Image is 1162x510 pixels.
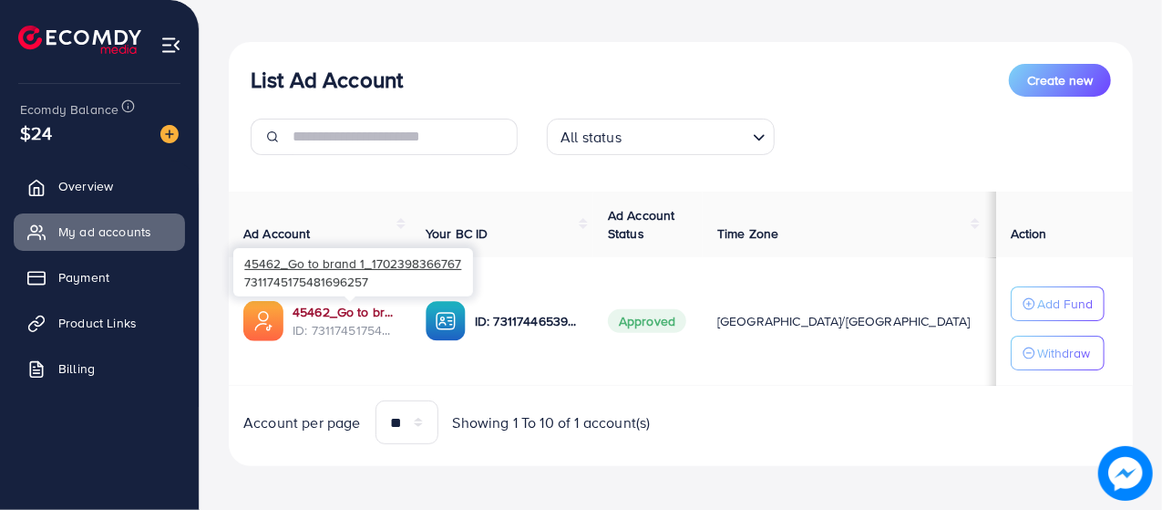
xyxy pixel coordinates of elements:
span: Ecomdy Balance [20,100,118,119]
span: My ad accounts [58,223,151,241]
p: ID: 7311744653974355970 [475,310,579,332]
span: Approved [608,309,686,333]
span: Product Links [58,314,137,332]
div: Search for option [547,119,775,155]
span: Time Zone [717,224,778,243]
span: Create new [1027,71,1093,89]
span: Ad Account [243,224,311,243]
button: Create new [1009,64,1111,97]
img: image [160,125,179,143]
span: ID: 7311745175481696257 [293,321,396,339]
a: Overview [14,168,185,204]
button: Add Fund [1011,286,1105,321]
h3: List Ad Account [251,67,403,93]
img: ic-ba-acc.ded83a64.svg [426,301,466,341]
span: Billing [58,359,95,378]
span: [GEOGRAPHIC_DATA]/[GEOGRAPHIC_DATA] [717,312,971,330]
span: Account per page [243,412,361,433]
span: Showing 1 To 10 of 1 account(s) [453,412,651,433]
img: menu [160,35,181,56]
div: 7311745175481696257 [233,248,473,297]
input: Search for option [627,120,746,151]
span: Overview [58,177,113,195]
p: Withdraw [1037,342,1090,364]
img: ic-ads-acc.e4c84228.svg [243,301,283,341]
a: Payment [14,259,185,296]
span: Payment [58,268,109,286]
a: Billing [14,350,185,387]
span: All status [557,124,625,151]
span: Your BC ID [426,224,488,243]
span: Ad Account Status [608,206,675,243]
button: Withdraw [1011,336,1105,370]
span: Action [1011,224,1047,243]
span: $24 [20,120,52,146]
a: Product Links [14,305,185,341]
a: My ad accounts [14,213,185,250]
img: logo [18,26,141,54]
img: image [1098,446,1153,501]
span: 45462_Go to brand 1_1702398366767 [244,255,461,272]
p: Add Fund [1037,293,1093,315]
a: 45462_Go to brand 1_1702398366767 [293,303,396,321]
